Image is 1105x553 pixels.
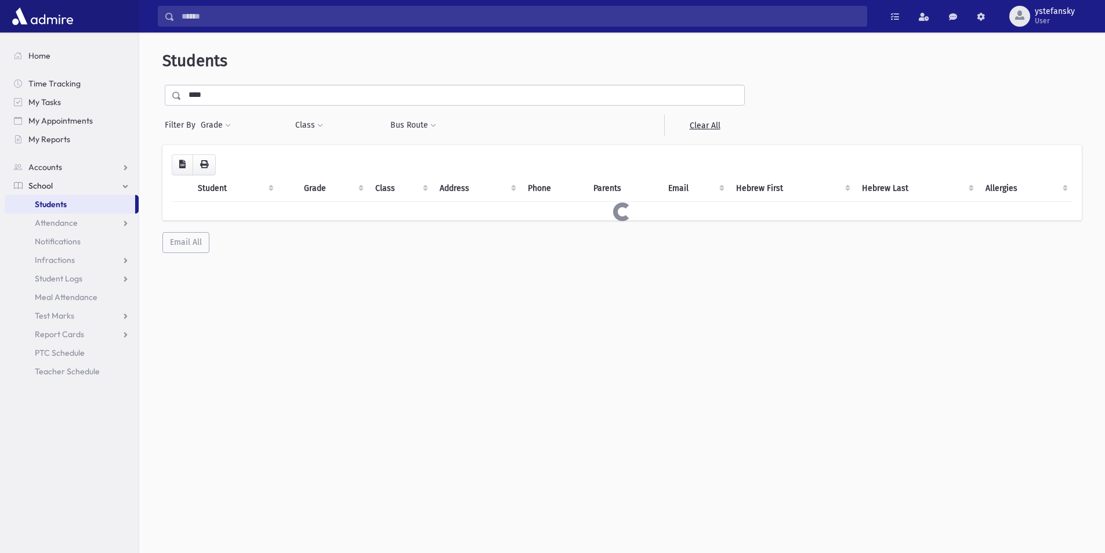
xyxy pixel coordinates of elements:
a: Time Tracking [5,74,139,93]
span: School [28,180,53,191]
span: Accounts [28,162,62,172]
th: Allergies [979,175,1073,202]
a: Teacher Schedule [5,362,139,381]
a: School [5,176,139,195]
button: CSV [172,154,193,175]
a: Infractions [5,251,139,269]
span: Students [35,199,67,209]
th: Address [433,175,521,202]
a: My Reports [5,130,139,149]
span: Filter By [165,119,200,131]
a: Report Cards [5,325,139,344]
a: Meal Attendance [5,288,139,306]
th: Class [368,175,433,202]
span: Teacher Schedule [35,366,100,377]
a: Students [5,195,135,214]
button: Email All [162,232,209,253]
a: Attendance [5,214,139,232]
span: Home [28,50,50,61]
span: My Tasks [28,97,61,107]
span: Notifications [35,236,81,247]
img: AdmirePro [9,5,76,28]
th: Phone [521,175,586,202]
span: My Appointments [28,115,93,126]
span: My Reports [28,134,70,144]
th: Parents [586,175,661,202]
a: PTC Schedule [5,344,139,362]
span: Report Cards [35,329,84,339]
a: Notifications [5,232,139,251]
span: PTC Schedule [35,348,85,358]
th: Hebrew Last [855,175,979,202]
th: Email [661,175,729,202]
th: Hebrew First [729,175,854,202]
button: Class [295,115,324,136]
span: Student Logs [35,273,82,284]
a: My Tasks [5,93,139,111]
input: Search [175,6,867,27]
th: Student [191,175,278,202]
button: Print [193,154,216,175]
span: User [1035,16,1075,26]
span: Infractions [35,255,75,265]
span: Students [162,51,227,70]
a: My Appointments [5,111,139,130]
span: Time Tracking [28,78,81,89]
a: Test Marks [5,306,139,325]
a: Accounts [5,158,139,176]
span: Test Marks [35,310,74,321]
a: Clear All [664,115,745,136]
button: Bus Route [390,115,437,136]
a: Student Logs [5,269,139,288]
span: ystefansky [1035,7,1075,16]
th: Grade [297,175,368,202]
span: Meal Attendance [35,292,97,302]
button: Grade [200,115,231,136]
a: Home [5,46,139,65]
span: Attendance [35,218,78,228]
